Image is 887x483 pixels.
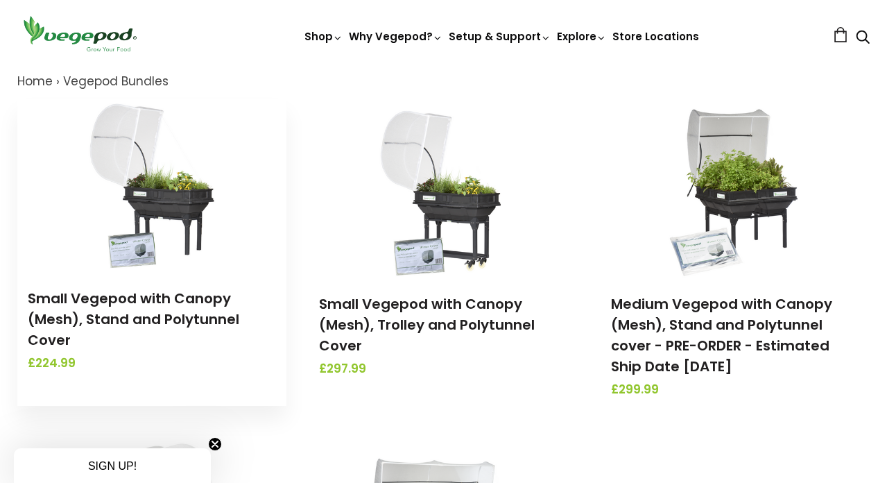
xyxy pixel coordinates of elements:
span: £297.99 [319,360,567,378]
a: Setup & Support [449,29,551,44]
img: Medium Vegepod with Canopy (Mesh), Stand and Polytunnel cover - PRE-ORDER - Estimated Ship Date S... [662,105,808,278]
img: Small Vegepod with Canopy (Mesh), Stand and Polytunnel Cover [79,99,225,273]
img: Vegepod [17,14,142,53]
a: Explore [557,29,607,44]
div: SIGN UP!Close teaser [14,448,211,483]
span: £299.99 [611,381,859,399]
a: Home [17,73,53,90]
a: Why Vegepod? [349,29,443,44]
button: Close teaser [208,437,222,451]
span: £224.99 [28,355,276,373]
a: Store Locations [612,29,699,44]
nav: breadcrumbs [17,73,870,91]
a: Search [856,31,870,46]
a: Shop [304,29,343,44]
a: Vegepod Bundles [63,73,169,90]
span: › [56,73,60,90]
span: SIGN UP! [88,460,137,472]
a: Medium Vegepod with Canopy (Mesh), Stand and Polytunnel cover - PRE-ORDER - Estimated Ship Date [... [611,294,832,376]
a: Small Vegepod with Canopy (Mesh), Trolley and Polytunnel Cover [319,294,535,355]
img: Small Vegepod with Canopy (Mesh), Trolley and Polytunnel Cover [370,105,516,278]
a: Small Vegepod with Canopy (Mesh), Stand and Polytunnel Cover [28,289,239,350]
